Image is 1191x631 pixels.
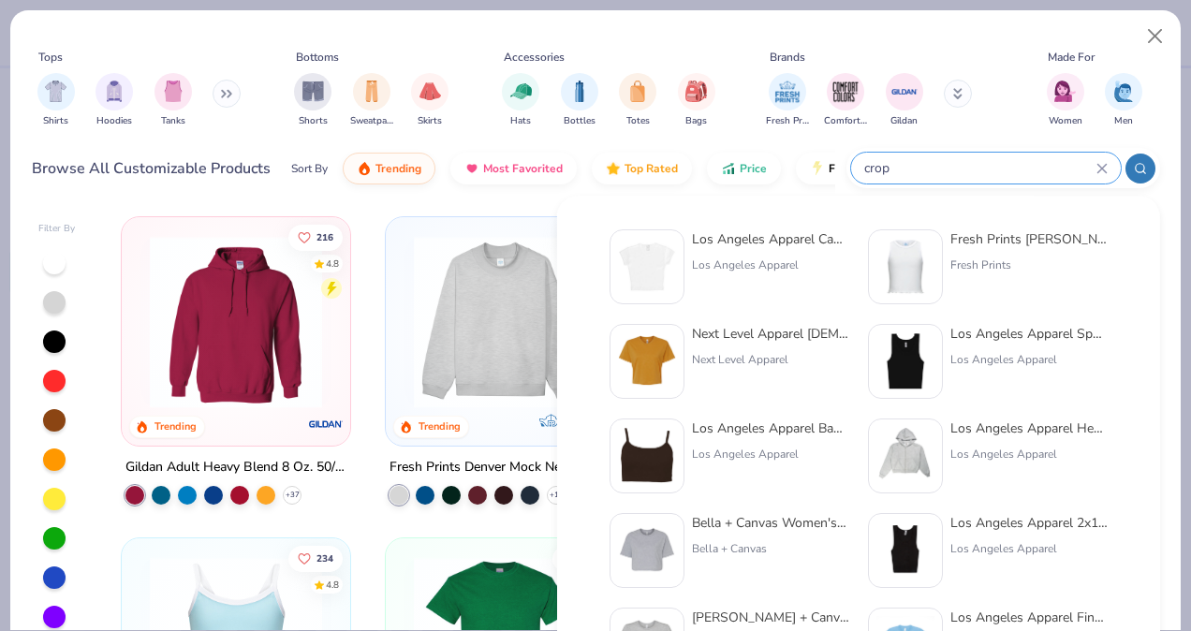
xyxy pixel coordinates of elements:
div: filter for Fresh Prints [766,73,809,128]
button: filter button [350,73,393,128]
span: Shorts [299,114,328,128]
span: Price [740,161,767,176]
div: Bella + Canvas Women's Jersey Tee [692,513,849,533]
div: Gildan Adult Heavy Blend 8 Oz. 50/50 Hooded Sweatshirt [125,456,346,479]
img: TopRated.gif [606,161,621,176]
button: filter button [294,73,331,128]
input: Try "T-Shirt" [862,157,1096,179]
div: Filter By [38,222,76,236]
div: Next Level Apparel [DEMOGRAPHIC_DATA]' Ideal T-Shirt [692,324,849,344]
img: ac85d554-9c5a-4192-9f6b-9a1c8cda542c [618,332,676,390]
img: 806829dd-1c22-4937-9a35-1c80dd7c627b [618,427,676,485]
img: 0078be9a-03b3-411b-89be-d603b0ff0527 [876,332,934,390]
div: 4.8 [327,257,340,271]
img: Gildan logo [307,405,345,443]
img: 01756b78-01f6-4cc6-8d8a-3c30c1a0c8ac [140,236,331,408]
div: Next Level Apparel [692,351,849,368]
div: Los Angeles Apparel Baby Rib Spaghetti Tank [692,418,849,438]
div: Los Angeles Apparel [692,446,849,462]
span: Sweatpants [350,114,393,128]
button: filter button [1047,73,1084,128]
img: Shorts Image [302,81,324,102]
div: 4.8 [327,578,340,592]
div: filter for Shirts [37,73,75,128]
div: filter for Bottles [561,73,598,128]
img: Bags Image [685,81,706,102]
img: Totes Image [627,81,648,102]
img: Women Image [1054,81,1076,102]
button: Most Favorited [450,153,577,184]
span: Hats [510,114,531,128]
div: Tops [38,49,63,66]
div: Los Angeles Apparel 2x1 Rib Tank [950,513,1108,533]
button: filter button [886,73,923,128]
img: Fresh Prints Image [773,78,801,106]
div: Los Angeles Apparel [950,540,1108,557]
span: 234 [317,553,334,563]
button: filter button [37,73,75,128]
div: filter for Tanks [154,73,192,128]
span: Fresh Prints Flash [829,161,925,176]
div: filter for Shorts [294,73,331,128]
span: + 10 [550,490,564,501]
img: Gildan Image [890,78,919,106]
img: Skirts Image [419,81,441,102]
div: filter for Men [1105,73,1142,128]
img: Shirts Image [45,81,66,102]
span: + 37 [286,490,300,501]
div: filter for Bags [678,73,715,128]
div: filter for Hoodies [96,73,133,128]
div: Los Angeles Apparel [950,446,1108,462]
div: filter for Gildan [886,73,923,128]
button: Like [289,545,344,571]
span: Men [1114,114,1133,128]
div: Los Angeles Apparel Cap Sleeve Baby Rib Top [692,229,849,249]
div: filter for Hats [502,73,539,128]
button: filter button [561,73,598,128]
div: Bottoms [296,49,339,66]
div: filter for Totes [619,73,656,128]
div: filter for Women [1047,73,1084,128]
img: trending.gif [357,161,372,176]
img: f8368540-1c17-41b5-a2fe-f968675bffdf [618,521,676,580]
button: filter button [619,73,656,128]
button: Price [707,153,781,184]
img: f5d85501-0dbb-4ee4-b115-c08fa3845d83 [404,236,595,408]
img: Tanks Image [163,81,184,102]
div: Los Angeles Apparel [950,351,1108,368]
span: Bags [685,114,707,128]
span: Skirts [418,114,442,128]
img: b0603986-75a5-419a-97bc-283c66fe3a23 [618,238,676,296]
button: filter button [411,73,448,128]
button: filter button [824,73,867,128]
button: filter button [678,73,715,128]
img: flash.gif [810,161,825,176]
button: Top Rated [592,153,692,184]
button: Unlike [552,545,607,571]
span: 216 [317,232,334,242]
span: Gildan [890,114,918,128]
span: Totes [626,114,650,128]
img: Hoodies Image [104,81,125,102]
button: Fresh Prints Flash [796,153,1012,184]
button: Trending [343,153,435,184]
div: filter for Skirts [411,73,448,128]
button: filter button [154,73,192,128]
div: Los Angeles Apparel Sporty Baby Rib Tank [950,324,1108,344]
img: cc7ab432-f25a-40f3-be60-7822b14c0338 [876,427,934,485]
button: filter button [96,73,133,128]
div: Made For [1048,49,1095,66]
button: filter button [766,73,809,128]
span: Hoodies [96,114,132,128]
div: Sort By [291,160,328,177]
span: Tanks [161,114,185,128]
div: Fresh Prints [PERSON_NAME] Top [950,229,1108,249]
div: Browse All Customizable Products [32,157,271,180]
img: 6c4b066c-2f15-42b2-bf81-c85d51316157 [876,521,934,580]
button: filter button [502,73,539,128]
div: [PERSON_NAME] + Canvas [DEMOGRAPHIC_DATA]' Flowy ped T-Shirt [692,608,849,627]
img: Bottles Image [569,81,590,102]
span: Fresh Prints [766,114,809,128]
div: Accessories [504,49,565,66]
div: Fresh Prints Denver Mock Neck Heavyweight Sweatshirt [390,456,610,479]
